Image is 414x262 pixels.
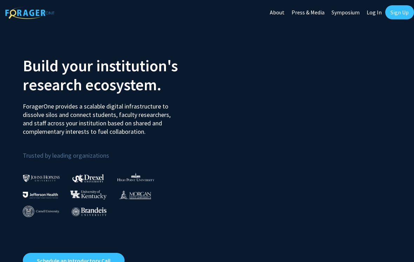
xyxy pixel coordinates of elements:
[72,207,107,216] img: Brandeis University
[385,5,414,19] a: Sign Up
[23,175,60,182] img: Johns Hopkins University
[72,174,104,182] img: Drexel University
[23,206,59,217] img: Cornell University
[23,97,180,136] p: ForagerOne provides a scalable digital infrastructure to dissolve silos and connect students, fac...
[5,7,54,19] img: ForagerOne Logo
[23,142,202,161] p: Trusted by leading organizations
[119,190,151,199] img: Morgan State University
[23,192,58,198] img: Thomas Jefferson University
[117,173,154,181] img: High Point University
[23,56,202,94] h2: Build your institution's research ecosystem.
[70,190,107,199] img: University of Kentucky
